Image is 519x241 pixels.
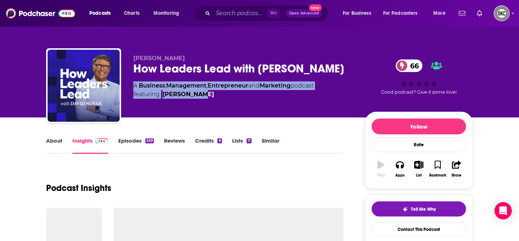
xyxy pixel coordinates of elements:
button: open menu [378,8,428,19]
div: 539 [145,138,154,143]
span: Open Advanced [289,12,319,15]
button: Open AdvancedNew [286,9,322,18]
span: , [165,82,166,89]
a: Marketing [259,82,290,89]
button: Follow [372,119,466,134]
span: Charts [124,8,139,18]
a: Reviews [164,137,185,154]
button: open menu [148,8,188,19]
a: Business [139,82,165,89]
input: Search podcasts, credits, & more... [213,8,267,19]
button: List [409,156,428,182]
span: , [207,82,208,89]
h1: Podcast Insights [46,183,111,193]
div: Share [452,173,461,178]
a: Entrepreneur [208,82,248,89]
span: [PERSON_NAME] [133,55,185,62]
img: User Profile [494,5,510,21]
span: Good podcast? Give it some love! [381,89,457,95]
div: Play [377,173,385,178]
div: Bookmark [429,173,446,178]
span: New [309,4,322,11]
a: About [46,137,62,154]
div: A podcast [133,81,314,99]
span: For Business [343,8,371,18]
span: featuring [133,90,314,99]
span: and [248,82,259,89]
span: Logged in as DKCMediatech [494,5,510,21]
a: InsightsPodchaser Pro [72,137,108,154]
img: How Leaders Lead with David Novak [48,50,120,122]
a: Episodes539 [118,137,154,154]
button: open menu [338,8,380,19]
img: tell me why sparkle [402,206,408,212]
a: Show notifications dropdown [474,7,485,19]
button: open menu [84,8,120,19]
a: Charts [119,8,144,19]
div: Open Intercom Messenger [494,202,512,219]
button: Apps [390,156,409,182]
a: David Novak [163,90,214,99]
a: Credits6 [195,137,222,154]
span: ⌘ K [267,9,280,18]
span: More [433,8,445,18]
span: Tell Me Why [411,206,436,212]
a: 66 [396,59,422,72]
div: 66Good podcast? Give it some love! [365,55,473,99]
button: open menu [428,8,454,19]
span: Podcasts [89,8,111,18]
button: tell me why sparkleTell Me Why [372,201,466,217]
a: Similar [262,137,279,154]
span: 66 [403,59,422,72]
div: List [416,173,422,178]
img: Podchaser Pro [96,138,108,144]
img: Podchaser - Follow, Share and Rate Podcasts [6,6,75,20]
a: Show notifications dropdown [456,7,468,19]
span: For Podcasters [383,8,418,18]
div: Apps [395,173,405,178]
div: Search podcasts, credits, & more... [200,5,335,22]
button: Share [447,156,466,182]
div: 11 [247,138,252,143]
div: 6 [217,138,222,143]
a: Lists11 [232,137,252,154]
button: Play [372,156,390,182]
button: Bookmark [428,156,447,182]
a: Management [166,82,207,89]
span: Monitoring [154,8,179,18]
button: Show profile menu [494,5,510,21]
a: Contact This Podcast [372,222,466,236]
div: Rate [372,137,466,152]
